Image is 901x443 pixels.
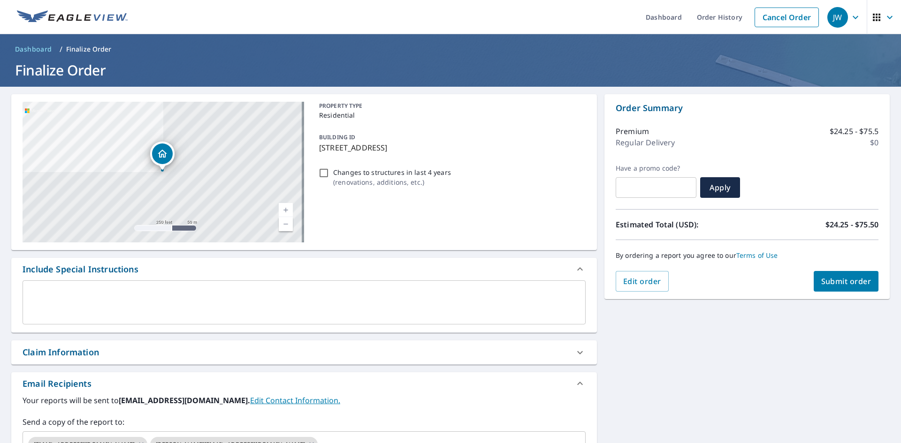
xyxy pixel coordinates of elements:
span: Dashboard [15,45,52,54]
span: Apply [708,182,733,193]
a: Cancel Order [755,8,819,27]
div: Dropped pin, building 1, Residential property, 17 Andover Ln Crossville, TN 38558 [150,142,175,171]
li: / [60,44,62,55]
div: Claim Information [23,346,99,359]
label: Send a copy of the report to: [23,416,586,428]
a: EditContactInfo [250,395,340,405]
div: Claim Information [11,340,597,364]
label: Your reports will be sent to [23,395,586,406]
a: Current Level 17, Zoom In [279,203,293,217]
button: Submit order [814,271,879,292]
p: Finalize Order [66,45,112,54]
div: JW [827,7,848,28]
p: Regular Delivery [616,137,675,148]
p: BUILDING ID [319,133,355,141]
a: Dashboard [11,42,56,57]
label: Have a promo code? [616,164,696,173]
p: Order Summary [616,102,878,114]
div: Include Special Instructions [11,258,597,280]
a: Current Level 17, Zoom Out [279,217,293,231]
div: Email Recipients [23,377,92,390]
nav: breadcrumb [11,42,890,57]
p: $0 [870,137,878,148]
p: Residential [319,110,582,120]
p: By ordering a report you agree to our [616,251,878,260]
p: $24.25 - $75.50 [825,219,878,230]
p: [STREET_ADDRESS] [319,142,582,153]
p: PROPERTY TYPE [319,102,582,110]
button: Edit order [616,271,669,292]
span: Edit order [623,276,661,286]
a: Terms of Use [736,251,778,260]
p: ( renovations, additions, etc. ) [333,177,451,187]
p: Estimated Total (USD): [616,219,747,230]
h1: Finalize Order [11,60,890,80]
b: [EMAIL_ADDRESS][DOMAIN_NAME]. [119,395,250,405]
div: Email Recipients [11,372,597,395]
p: Changes to structures in last 4 years [333,167,451,177]
p: Premium [616,126,649,137]
img: EV Logo [17,10,128,24]
button: Apply [700,177,740,198]
div: Include Special Instructions [23,263,138,276]
p: $24.25 - $75.5 [830,126,878,137]
span: Submit order [821,276,871,286]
